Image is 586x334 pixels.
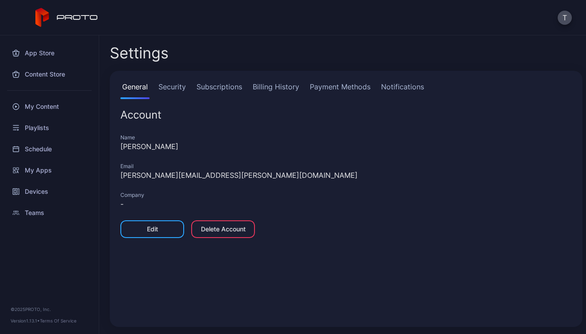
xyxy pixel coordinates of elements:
[5,64,93,85] a: Content Store
[120,170,572,180] div: [PERSON_NAME][EMAIL_ADDRESS][PERSON_NAME][DOMAIN_NAME]
[120,141,572,152] div: [PERSON_NAME]
[5,181,93,202] a: Devices
[120,81,150,99] a: General
[5,42,93,64] a: App Store
[558,11,572,25] button: T
[191,220,255,238] button: Delete Account
[5,202,93,223] a: Teams
[120,192,572,199] div: Company
[147,226,158,233] div: Edit
[201,226,246,233] div: Delete Account
[11,306,88,313] div: © 2025 PROTO, Inc.
[157,81,188,99] a: Security
[120,163,572,170] div: Email
[5,96,93,117] a: My Content
[5,160,93,181] a: My Apps
[195,81,244,99] a: Subscriptions
[5,117,93,138] a: Playlists
[110,45,169,61] h2: Settings
[120,220,184,238] button: Edit
[5,138,93,160] a: Schedule
[120,110,572,120] div: Account
[251,81,301,99] a: Billing History
[11,318,40,323] span: Version 1.13.1 •
[120,199,572,209] div: -
[120,134,572,141] div: Name
[379,81,426,99] a: Notifications
[308,81,372,99] a: Payment Methods
[40,318,77,323] a: Terms Of Service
